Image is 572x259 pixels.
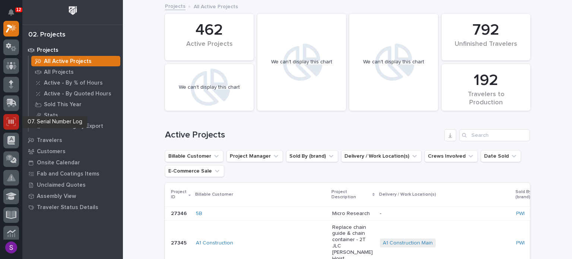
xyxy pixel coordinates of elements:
p: Traveler Status Details [37,204,98,211]
button: E-Commerce Sale [165,165,224,177]
a: Fab and Coatings Items [22,168,123,179]
p: 27346 [171,209,188,217]
p: Unclaimed Quotes [37,182,86,189]
img: Workspace Logo [66,4,80,18]
p: Stats [44,112,58,119]
a: All Projects [29,67,123,77]
p: Project ID [171,188,187,202]
p: 27345 [171,239,188,246]
a: Active - By Quoted Hours [29,88,123,99]
a: 5B [196,211,202,217]
div: Notifications12 [9,9,19,21]
button: Sold By (brand) [286,150,338,162]
a: All Active Projects [29,56,123,66]
p: Sold By (brand) [515,188,542,202]
p: All Active Projects [194,2,238,10]
div: Active Projects [178,40,241,56]
h1: Active Projects [165,130,441,140]
a: PWI [516,211,525,217]
div: We can't display this chart [179,84,240,91]
p: Travelers [37,137,62,144]
a: Sold This Year [29,99,123,110]
a: PWI [516,240,525,246]
p: 12 [16,7,21,12]
a: A1 Construction [196,240,233,246]
p: Delivery / Work Location(s) [379,190,436,199]
p: Sales Category Export [44,123,103,130]
a: Travelers [22,135,123,146]
button: Notifications [3,4,19,20]
a: A1 Construction Main [383,240,433,246]
button: Project Manager [226,150,283,162]
button: users-avatar [3,240,19,255]
p: Project Description [331,188,371,202]
p: Billable Customer [195,190,233,199]
button: Date Sold [481,150,521,162]
p: Onsite Calendar [37,159,80,166]
p: Projects [37,47,58,54]
input: Search [459,129,530,141]
p: Fab and Coatings Items [37,171,99,177]
p: Assembly View [37,193,76,200]
div: 462 [178,21,241,40]
p: Customers [37,148,66,155]
p: - [380,211,510,217]
a: Stats [29,110,123,120]
div: 792 [454,21,518,40]
button: Billable Customer [165,150,223,162]
a: Projects [22,44,123,56]
div: 02. Projects [28,31,66,39]
button: Delivery / Work Location(s) [341,150,422,162]
p: All Projects [44,69,74,76]
p: Sold This Year [44,101,82,108]
a: Assembly View [22,190,123,202]
p: All Active Projects [44,58,92,65]
div: Unfinished Travelers [454,40,518,56]
div: 192 [454,71,518,90]
p: Micro Research [332,211,374,217]
p: Active - By Quoted Hours [44,91,111,97]
button: Crews Involved [425,150,478,162]
p: Active - By % of Hours [44,80,103,86]
a: Projects [165,1,185,10]
a: Active - By % of Hours [29,78,123,88]
a: Traveler Status Details [22,202,123,213]
a: Onsite Calendar [22,157,123,168]
a: Customers [22,146,123,157]
div: Travelers to Production [454,91,518,106]
a: Unclaimed Quotes [22,179,123,190]
div: We can't display this chart [363,59,424,65]
a: Sales Category Export [29,121,123,131]
div: We can't display this chart [271,59,332,65]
